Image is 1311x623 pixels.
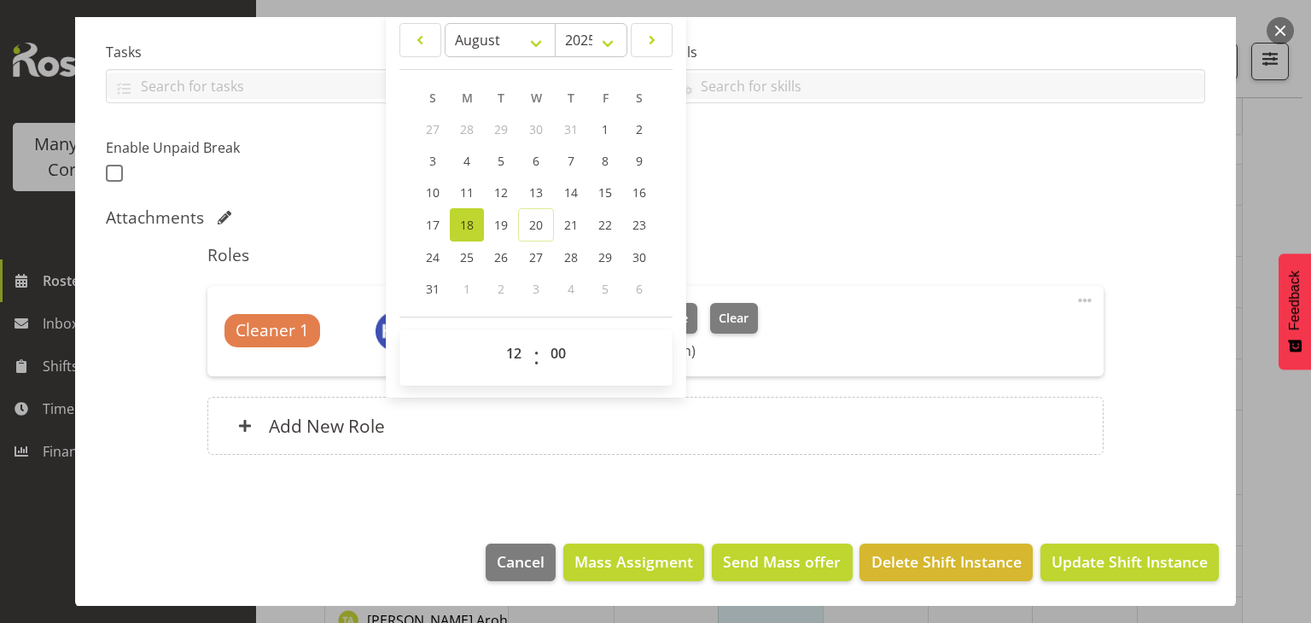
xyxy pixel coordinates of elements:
span: 6 [636,281,643,297]
button: Mass Assigment [563,544,704,581]
span: 31 [426,281,440,297]
a: 16 [622,177,656,208]
span: Send Mass offer [723,550,841,573]
span: 17 [426,217,440,233]
a: 19 [484,208,518,242]
a: 22 [588,208,622,242]
a: 10 [416,177,450,208]
a: 29 [588,242,622,273]
span: Feedback [1287,271,1302,330]
span: 26 [494,249,508,265]
h5: Attachments [106,207,204,228]
span: Mass Assigment [574,550,693,573]
span: : [533,336,539,379]
a: 6 [518,145,554,177]
button: Cancel [486,544,556,581]
a: 13 [518,177,554,208]
a: 11 [450,177,484,208]
a: 30 [622,242,656,273]
span: F [603,90,609,106]
span: 1 [602,121,609,137]
button: Delete Shift Instance [859,544,1032,581]
span: 15 [598,184,612,201]
span: T [498,90,504,106]
a: 26 [484,242,518,273]
button: Update Shift Instance [1040,544,1219,581]
span: 27 [426,121,440,137]
span: 18 [460,217,474,233]
span: S [636,90,643,106]
span: 29 [494,121,508,137]
label: Enable Unpaid Break [106,137,365,158]
span: 27 [529,249,543,265]
a: 20 [518,208,554,242]
span: 28 [460,121,474,137]
span: 2 [498,281,504,297]
span: 24 [426,249,440,265]
span: 3 [533,281,539,297]
span: 14 [564,184,578,201]
span: 1 [463,281,470,297]
a: 17 [416,208,450,242]
span: 5 [498,153,504,169]
input: Search for skills [667,73,1204,99]
span: 13 [529,184,543,201]
input: Search for tasks [107,73,644,99]
span: 29 [598,249,612,265]
button: Send Mass offer [712,544,852,581]
span: 10 [426,184,440,201]
a: 5 [484,145,518,177]
label: Tasks [106,42,645,62]
span: Update Shift Instance [1052,550,1208,573]
span: M [462,90,473,106]
span: 28 [564,249,578,265]
span: 25 [460,249,474,265]
span: 30 [632,249,646,265]
span: 5 [602,281,609,297]
a: 25 [450,242,484,273]
h5: Roles [207,245,1103,265]
a: 12 [484,177,518,208]
span: 8 [602,153,609,169]
span: 9 [636,153,643,169]
span: 23 [632,217,646,233]
a: 3 [416,145,450,177]
a: 8 [588,145,622,177]
span: 7 [568,153,574,169]
span: W [531,90,542,106]
a: 9 [622,145,656,177]
span: 3 [429,153,436,169]
a: 27 [518,242,554,273]
h6: Add New Role [269,415,385,437]
span: 22 [598,217,612,233]
a: 2 [622,114,656,145]
span: 6 [533,153,539,169]
span: 21 [564,217,578,233]
a: 14 [554,177,588,208]
span: Clear [719,309,749,328]
a: 4 [450,145,484,177]
button: Clear [710,303,759,334]
span: 4 [463,153,470,169]
a: 31 [416,273,450,305]
img: holly-penman11215.jpg [375,311,416,352]
span: 16 [632,184,646,201]
a: 24 [416,242,450,273]
span: 4 [568,281,574,297]
span: S [429,90,436,106]
span: Delete Shift Instance [871,550,1022,573]
span: 19 [494,217,508,233]
a: 18 [450,208,484,242]
a: 15 [588,177,622,208]
a: 1 [588,114,622,145]
span: 2 [636,121,643,137]
span: 30 [529,121,543,137]
span: Cleaner 1 [236,318,309,343]
a: 21 [554,208,588,242]
span: 31 [564,121,578,137]
span: 20 [529,217,543,233]
label: Skills [666,42,1205,62]
a: 23 [622,208,656,242]
span: 12 [494,184,508,201]
a: 28 [554,242,588,273]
